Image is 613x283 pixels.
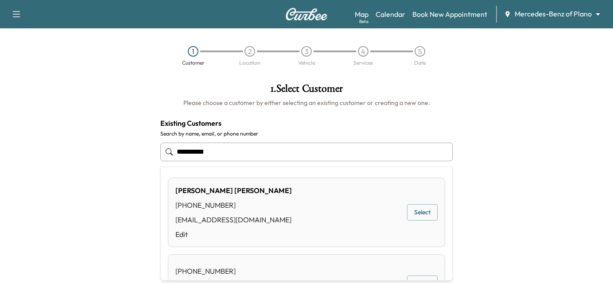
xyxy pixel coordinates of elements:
[160,98,453,107] h6: Please choose a customer by either selecting an existing customer or creating a new one.
[160,118,453,128] h4: Existing Customers
[353,60,373,66] div: Services
[412,9,487,19] a: Book New Appointment
[301,46,312,57] div: 3
[175,185,292,196] div: [PERSON_NAME] [PERSON_NAME]
[182,60,205,66] div: Customer
[415,46,425,57] div: 5
[175,214,292,225] div: [EMAIL_ADDRESS][DOMAIN_NAME]
[160,130,453,137] label: Search by name, email, or phone number
[414,60,426,66] div: Date
[376,9,405,19] a: Calendar
[298,60,315,66] div: Vehicle
[188,46,198,57] div: 1
[160,83,453,98] h1: 1 . Select Customer
[407,204,438,221] button: Select
[239,60,260,66] div: Location
[358,46,369,57] div: 4
[515,9,592,19] span: Mercedes-Benz of Plano
[175,229,292,240] a: Edit
[175,266,291,276] div: [PHONE_NUMBER]
[244,46,255,57] div: 2
[359,18,369,25] div: Beta
[285,8,328,20] img: Curbee Logo
[175,200,292,210] div: [PHONE_NUMBER]
[355,9,369,19] a: MapBeta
